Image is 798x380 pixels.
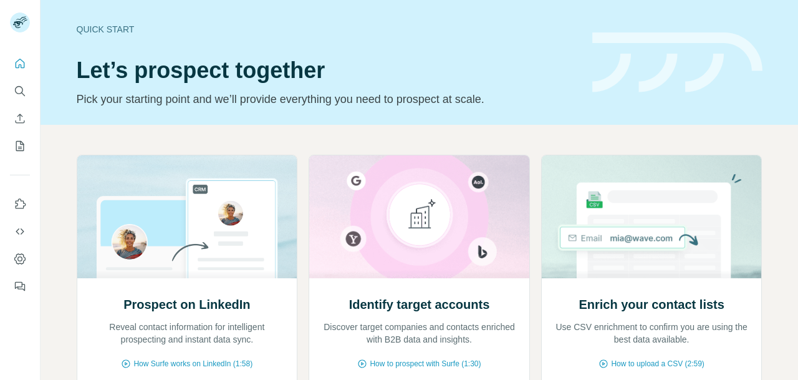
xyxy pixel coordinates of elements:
p: Pick your starting point and we’ll provide everything you need to prospect at scale. [77,90,577,108]
img: Identify target accounts [309,155,530,278]
img: Prospect on LinkedIn [77,155,298,278]
button: Enrich CSV [10,107,30,130]
button: Quick start [10,52,30,75]
span: How to upload a CSV (2:59) [611,358,704,369]
button: Use Surfe on LinkedIn [10,193,30,215]
button: Use Surfe API [10,220,30,243]
button: Search [10,80,30,102]
img: banner [592,32,762,93]
h1: Let’s prospect together [77,58,577,83]
button: My lists [10,135,30,157]
h2: Prospect on LinkedIn [123,296,250,313]
p: Discover target companies and contacts enriched with B2B data and insights. [322,321,517,346]
button: Feedback [10,275,30,298]
img: Enrich your contact lists [541,155,762,278]
div: Quick start [77,23,577,36]
span: How to prospect with Surfe (1:30) [370,358,481,369]
h2: Identify target accounts [349,296,490,313]
h2: Enrich your contact lists [579,296,724,313]
button: Dashboard [10,248,30,270]
p: Reveal contact information for intelligent prospecting and instant data sync. [90,321,285,346]
p: Use CSV enrichment to confirm you are using the best data available. [554,321,749,346]
span: How Surfe works on LinkedIn (1:58) [133,358,252,369]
